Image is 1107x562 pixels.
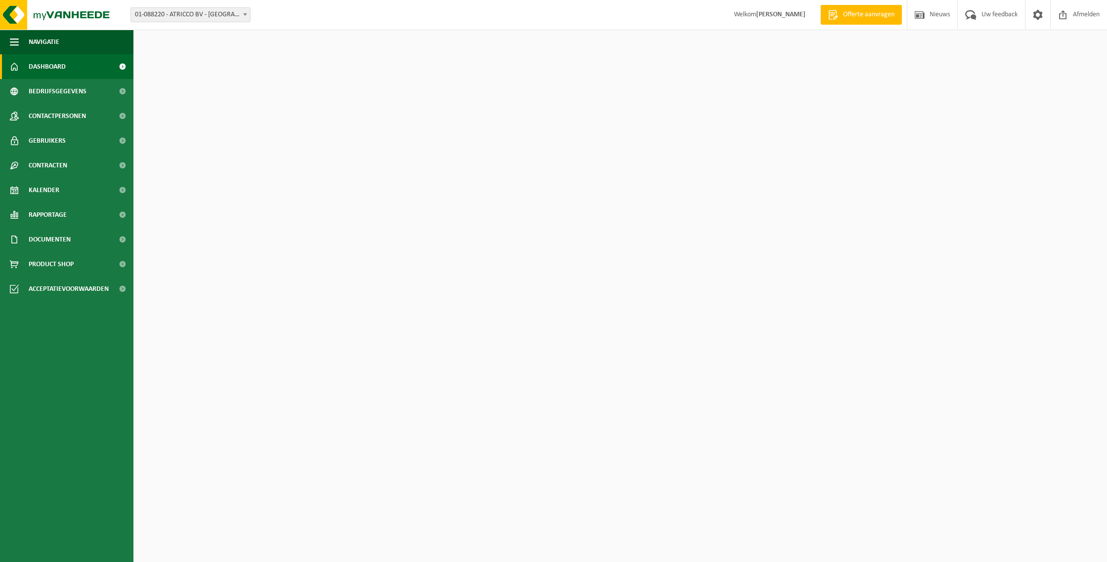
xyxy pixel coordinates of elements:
span: Gebruikers [29,128,66,153]
span: Contracten [29,153,67,178]
span: 01-088220 - ATRICCO BV - KORTRIJK [131,8,250,22]
span: Navigatie [29,30,59,54]
span: Kalender [29,178,59,202]
span: Rapportage [29,202,67,227]
span: Offerte aanvragen [841,10,897,20]
span: Documenten [29,227,71,252]
span: Product Shop [29,252,74,277]
a: Offerte aanvragen [820,5,902,25]
span: Bedrijfsgegevens [29,79,86,104]
strong: [PERSON_NAME] [756,11,806,18]
span: Contactpersonen [29,104,86,128]
span: 01-088220 - ATRICCO BV - KORTRIJK [130,7,251,22]
span: Acceptatievoorwaarden [29,277,109,301]
span: Dashboard [29,54,66,79]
